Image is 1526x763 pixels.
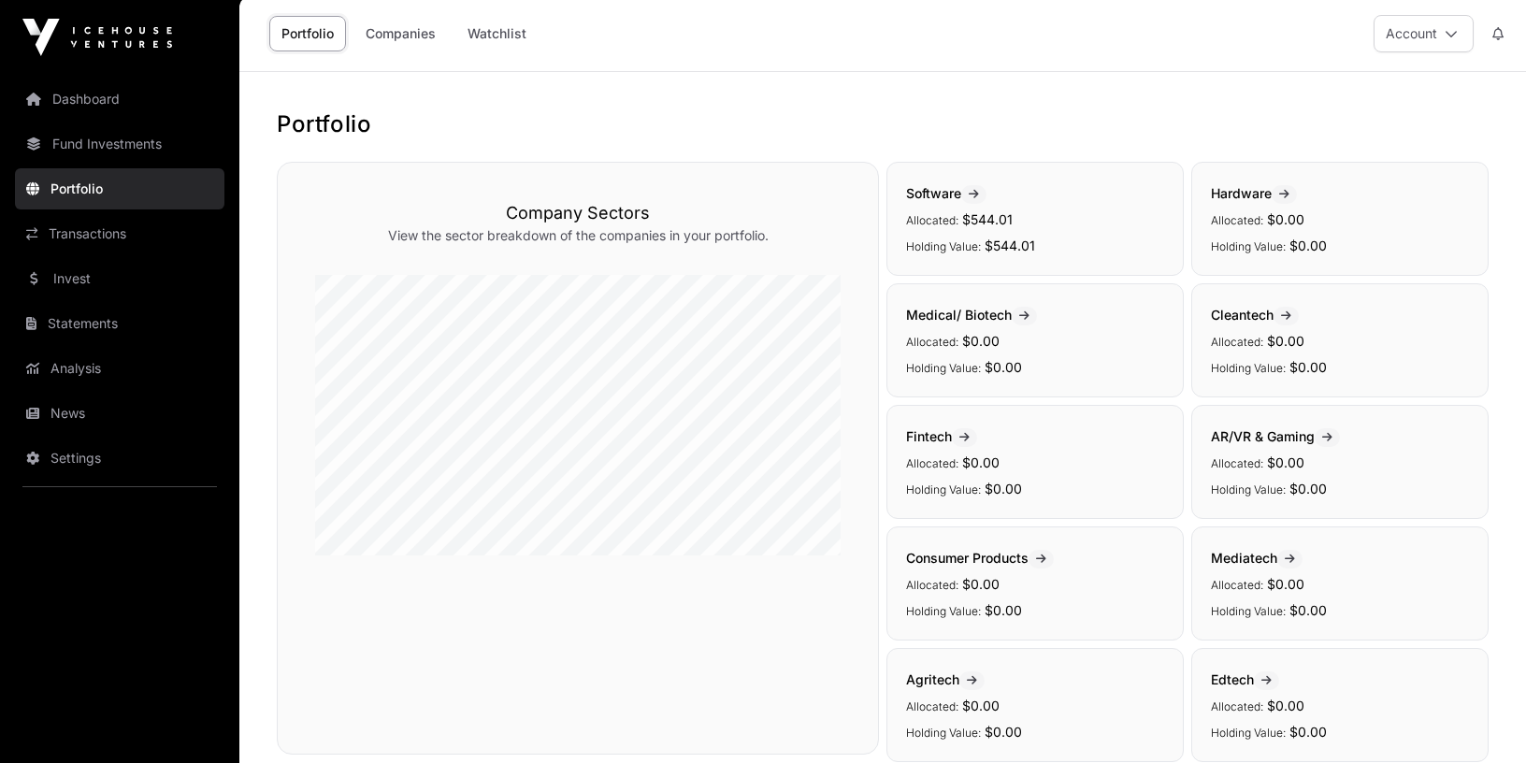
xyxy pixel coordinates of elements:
a: Portfolio [269,16,346,51]
span: Allocated: [906,335,958,349]
span: $0.00 [1289,359,1327,375]
span: Allocated: [1211,213,1263,227]
span: $0.00 [962,576,1000,592]
a: Invest [15,258,224,299]
span: Hardware [1211,185,1297,201]
span: $0.00 [985,481,1022,497]
span: Holding Value: [906,604,981,618]
span: Mediatech [1211,550,1303,566]
a: Portfolio [15,168,224,209]
a: Analysis [15,348,224,389]
a: Companies [353,16,448,51]
span: Holding Value: [906,726,981,740]
span: Allocated: [906,699,958,713]
span: AR/VR & Gaming [1211,428,1340,444]
span: Allocated: [1211,699,1263,713]
img: Icehouse Ventures Logo [22,19,172,56]
span: Holding Value: [906,239,981,253]
span: Allocated: [1211,578,1263,592]
span: $0.00 [1267,211,1304,227]
span: Allocated: [906,578,958,592]
span: $0.00 [1267,333,1304,349]
span: Holding Value: [1211,361,1286,375]
span: $0.00 [1289,238,1327,253]
span: Agritech [906,671,985,687]
a: Transactions [15,213,224,254]
span: Edtech [1211,671,1279,687]
span: Software [906,185,986,201]
span: Allocated: [906,213,958,227]
a: Statements [15,303,224,344]
span: Allocated: [906,456,958,470]
button: Account [1374,15,1474,52]
span: $0.00 [1289,481,1327,497]
span: $0.00 [1289,602,1327,618]
p: View the sector breakdown of the companies in your portfolio. [315,226,841,245]
span: Holding Value: [906,361,981,375]
span: $0.00 [962,698,1000,713]
span: Holding Value: [1211,604,1286,618]
a: Dashboard [15,79,224,120]
span: $0.00 [985,602,1022,618]
span: Allocated: [1211,335,1263,349]
span: $0.00 [1267,576,1304,592]
a: Fund Investments [15,123,224,165]
span: $0.00 [962,454,1000,470]
span: $0.00 [1289,724,1327,740]
a: Settings [15,438,224,479]
span: $0.00 [1267,454,1304,470]
span: Holding Value: [1211,239,1286,253]
span: $0.00 [985,359,1022,375]
span: $0.00 [1267,698,1304,713]
iframe: Chat Widget [1432,673,1526,763]
span: Medical/ Biotech [906,307,1037,323]
span: Consumer Products [906,550,1054,566]
a: Watchlist [455,16,539,51]
span: Holding Value: [1211,482,1286,497]
span: Allocated: [1211,456,1263,470]
span: $0.00 [962,333,1000,349]
span: Cleantech [1211,307,1299,323]
span: $544.01 [985,238,1035,253]
span: $0.00 [985,724,1022,740]
span: $544.01 [962,211,1013,227]
span: Holding Value: [1211,726,1286,740]
span: Holding Value: [906,482,981,497]
h3: Company Sectors [315,200,841,226]
h1: Portfolio [277,109,1489,139]
span: Fintech [906,428,977,444]
a: News [15,393,224,434]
